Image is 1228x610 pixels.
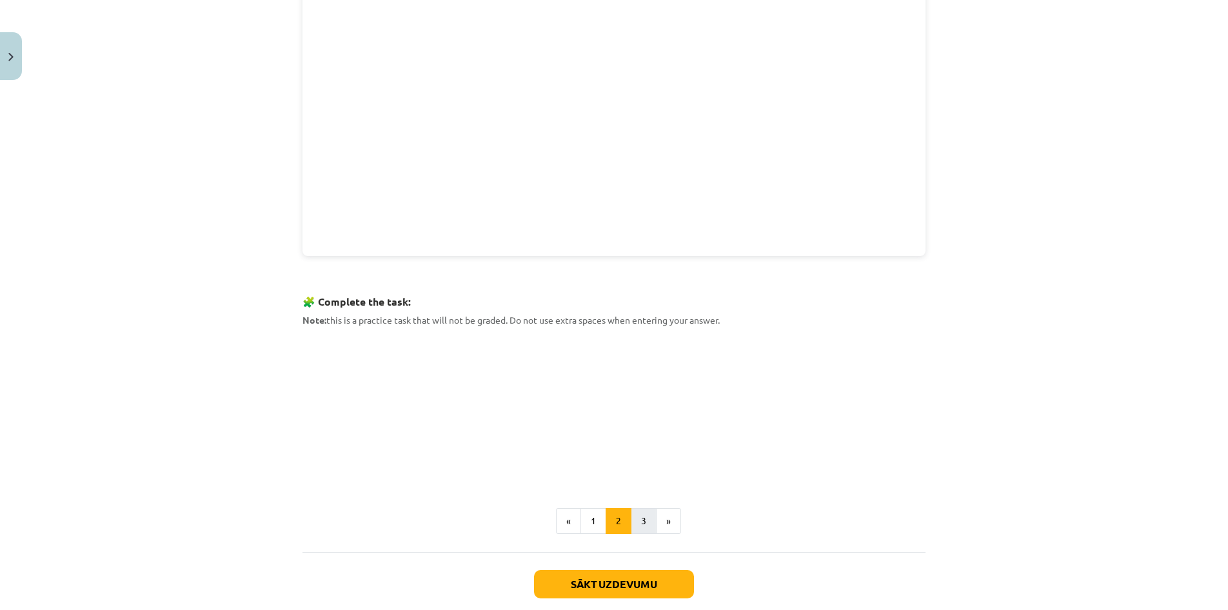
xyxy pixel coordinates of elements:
[302,314,326,326] strong: Note:
[302,508,926,534] nav: Page navigation example
[302,314,720,326] span: this is a practice task that will not be graded. Do not use extra spaces when entering your answer.
[302,295,411,308] strong: 🧩 Complete the task:
[302,335,926,476] iframe: Past Tenses
[656,508,681,534] button: »
[556,508,581,534] button: «
[8,53,14,61] img: icon-close-lesson-0947bae3869378f0d4975bcd49f059093ad1ed9edebbc8119c70593378902aed.svg
[631,508,657,534] button: 3
[606,508,631,534] button: 2
[534,570,694,598] button: Sākt uzdevumu
[580,508,606,534] button: 1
